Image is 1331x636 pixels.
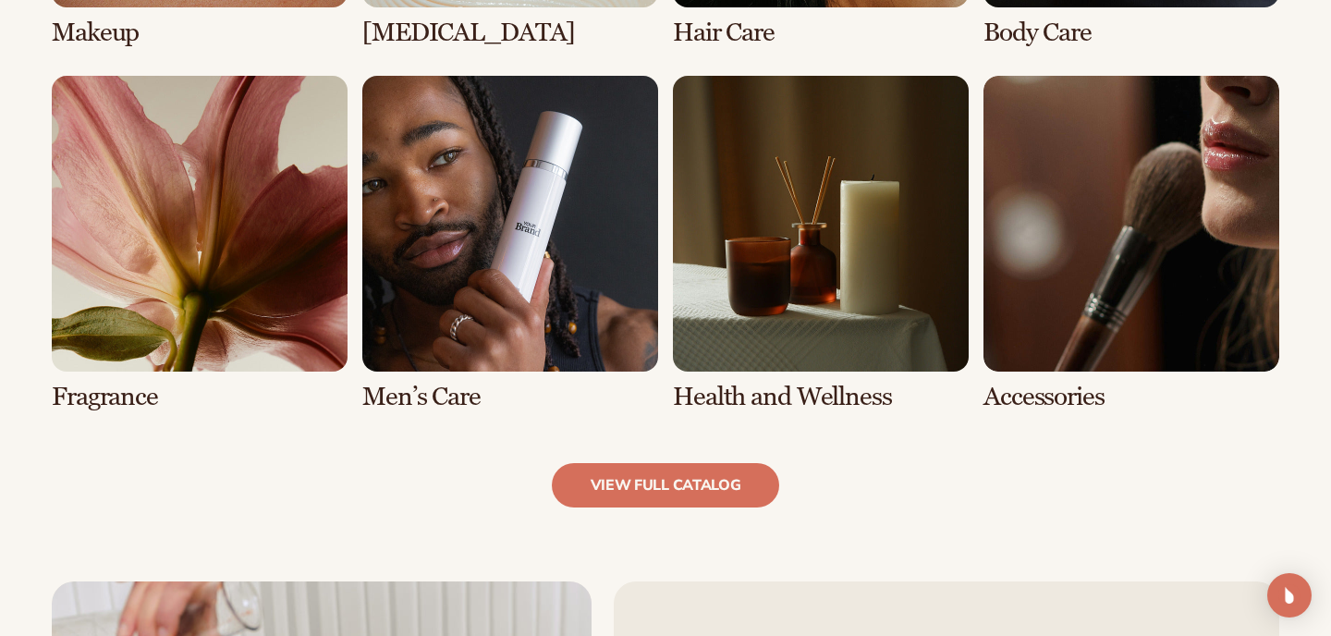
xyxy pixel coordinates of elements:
div: Open Intercom Messenger [1267,573,1312,618]
div: 7 / 8 [673,76,969,411]
h3: Body Care [983,18,1279,47]
div: 8 / 8 [983,76,1279,411]
a: view full catalog [552,463,780,508]
h3: Hair Care [673,18,969,47]
h3: Makeup [52,18,348,47]
div: 6 / 8 [362,76,658,411]
h3: [MEDICAL_DATA] [362,18,658,47]
div: 5 / 8 [52,76,348,411]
